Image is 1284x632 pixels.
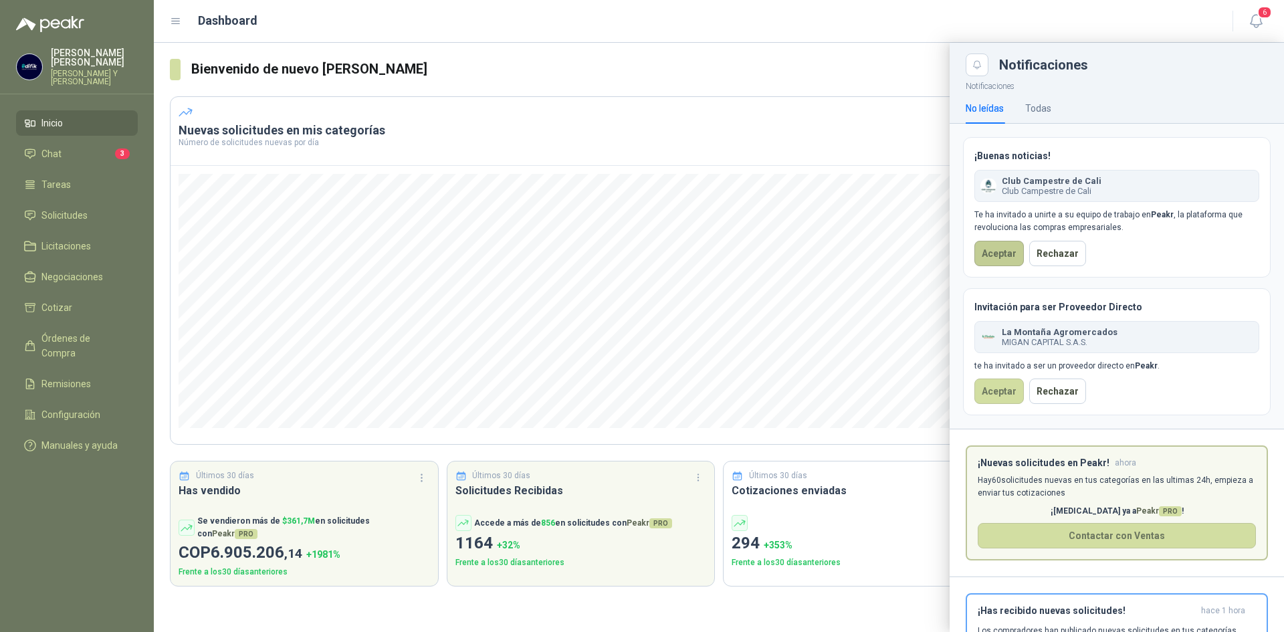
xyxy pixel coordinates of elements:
p: ¡[MEDICAL_DATA] ya a ! [978,505,1256,518]
span: Cotizar [41,300,72,315]
img: Company Logo [980,178,996,194]
span: hace 1 hora [1201,605,1245,617]
span: Remisiones [41,377,91,391]
span: PRO [1159,506,1182,516]
a: Inicio [16,110,138,136]
div: Todas [1025,101,1051,116]
h1: Dashboard [198,11,257,30]
span: Club Campestre de Cali [1002,186,1101,196]
button: Aceptar [974,241,1024,266]
button: Rechazar [1029,241,1086,266]
a: Tareas [16,172,138,197]
span: Chat [41,146,62,161]
a: Cotizar [16,295,138,320]
span: MIGAN CAPITAL S.A.S. [1002,337,1117,347]
a: Solicitudes [16,203,138,228]
div: No leídas [966,101,1004,116]
button: Close [966,54,988,76]
span: Negociaciones [41,270,103,284]
a: Licitaciones [16,233,138,259]
a: Remisiones [16,371,138,397]
span: Manuales y ayuda [41,438,118,453]
b: Peakr [1135,361,1158,371]
h3: ¡Has recibido nuevas solicitudes! [978,605,1196,617]
div: te ha invitado a ser un proveedor directo en . [974,360,1259,373]
span: Tareas [41,177,71,192]
a: Órdenes de Compra [16,326,138,366]
span: Inicio [41,116,63,130]
button: Rechazar [1029,379,1086,404]
strong: Peakr [1151,210,1174,219]
button: Aceptar [974,379,1024,404]
img: Company Logo [17,54,42,80]
p: Notificaciones [950,76,1284,93]
span: Licitaciones [41,239,91,253]
span: Configuración [41,407,100,422]
img: Company Logo [980,329,996,345]
h3: ¡Buenas noticias! [974,148,1259,163]
button: 6 [1244,9,1268,33]
span: 6 [1257,6,1272,19]
span: Órdenes de Compra [41,331,125,360]
h3: Invitación para ser Proveedor Directo [974,300,1259,314]
span: Solicitudes [41,208,88,223]
span: Club Campestre de Cali [1002,176,1101,186]
button: Contactar con Ventas [978,523,1256,548]
span: Peakr [1136,506,1182,516]
div: Te ha invitado a unirte a su equipo de trabajo en , la plataforma que revoluciona las compras emp... [974,209,1259,234]
h3: ¡Nuevas solicitudes en Peakr! [978,457,1109,469]
img: Logo peakr [16,16,84,32]
p: [PERSON_NAME] [PERSON_NAME] [51,48,138,67]
span: La Montaña Agromercados [1002,327,1117,337]
p: [PERSON_NAME] Y [PERSON_NAME] [51,70,138,86]
p: Hay 60 solicitudes nuevas en tus categorías en las ultimas 24h, empieza a enviar tus cotizaciones [978,474,1256,500]
span: ahora [1115,457,1136,469]
a: Negociaciones [16,264,138,290]
a: Configuración [16,402,138,427]
div: Notificaciones [999,58,1268,72]
a: Manuales y ayuda [16,433,138,458]
span: 3 [115,148,130,159]
a: Chat3 [16,141,138,167]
